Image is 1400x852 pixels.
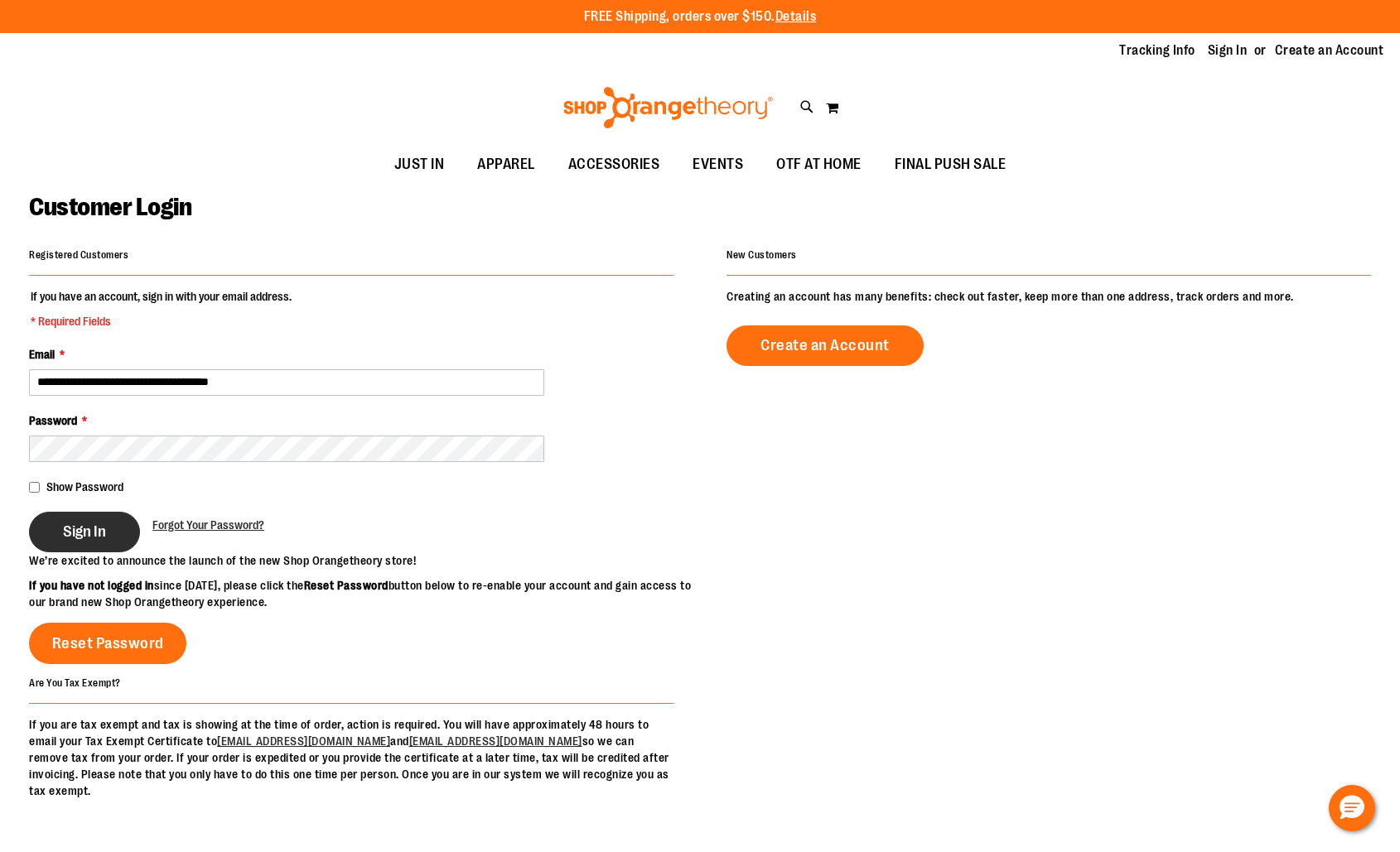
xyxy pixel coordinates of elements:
[775,9,817,24] a: Details
[584,7,817,26] p: FREE Shipping, orders over $150.
[29,676,121,688] strong: Are You Tax Exempt?
[760,336,890,354] span: Create an Account
[461,146,552,184] a: APPAREL
[561,87,775,128] img: Shop Orangetheory
[152,518,264,532] span: Forgot Your Password?
[29,193,191,221] span: Customer Login
[304,579,389,592] strong: Reset Password
[552,146,677,184] a: ACCESSORIES
[878,146,1023,184] a: FINAL PUSH SALE
[29,552,700,569] p: We’re excited to announce the launch of the new Shop Orangetheory store!
[394,146,445,183] span: JUST IN
[776,146,862,183] span: OTF AT HOME
[477,146,535,183] span: APPAREL
[63,522,106,541] span: Sign In
[29,348,55,361] span: Email
[895,146,1007,183] span: FINAL PUSH SALE
[29,716,673,799] p: If you are tax exempt and tax is showing at the time of order, action is required. You will have ...
[760,146,878,184] a: OTF AT HOME
[1119,41,1195,60] a: Tracking Info
[29,577,700,610] p: since [DATE], please click the button below to re-enable your account and gain access to our bran...
[29,414,77,427] span: Password
[676,146,760,184] a: EVENTS
[693,146,743,183] span: EVENTS
[1275,41,1384,60] a: Create an Account
[1329,785,1375,831] button: Hello, have a question? Let’s chat.
[29,249,128,261] strong: Registered Customers
[1208,41,1248,60] a: Sign In
[29,579,154,592] strong: If you have not logged in
[727,288,1371,305] p: Creating an account has many benefits: check out faster, keep more than one address, track orders...
[409,734,582,748] a: [EMAIL_ADDRESS][DOMAIN_NAME]
[31,313,292,330] span: * Required Fields
[52,634,164,652] span: Reset Password
[46,480,123,493] span: Show Password
[378,146,461,184] a: JUST IN
[29,512,140,552] button: Sign In
[29,623,186,664] a: Reset Password
[568,146,660,183] span: ACCESSORIES
[29,288,293,330] legend: If you have an account, sign in with your email address.
[152,517,264,533] a: Forgot Your Password?
[217,734,390,748] a: [EMAIL_ADDRESS][DOMAIN_NAME]
[727,249,797,261] strong: New Customers
[727,325,924,366] a: Create an Account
